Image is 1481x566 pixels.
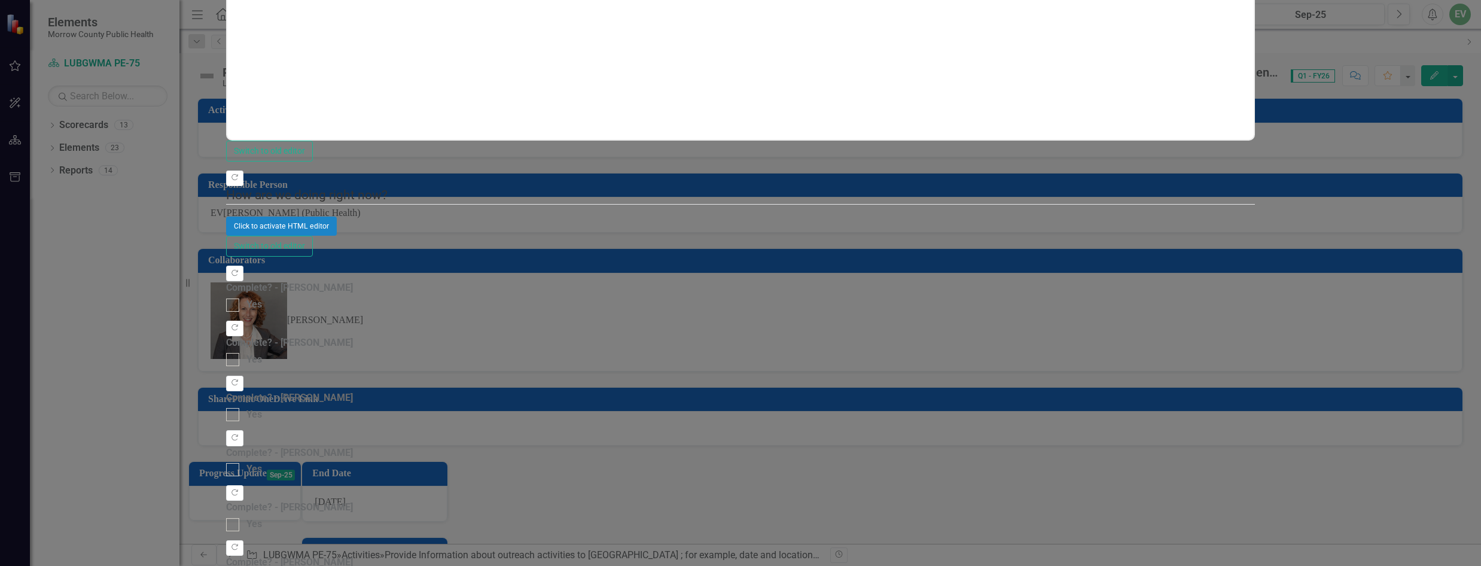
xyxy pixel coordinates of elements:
[246,298,262,312] div: Yes
[246,408,262,422] div: Yes
[226,391,1255,405] label: Complete? - [PERSON_NAME]
[226,186,1255,205] legend: How are we doing right now?
[226,336,1255,350] label: Complete? - [PERSON_NAME]
[226,446,1255,460] label: Complete? - [PERSON_NAME]
[246,462,262,476] div: Yes
[226,501,1255,515] label: Complete? - [PERSON_NAME]
[226,217,337,236] button: Click to activate HTML editor
[246,518,262,531] div: Yes
[246,353,262,367] div: Yes
[226,281,1255,295] label: Complete? - [PERSON_NAME]
[226,236,313,257] button: Switch to old editor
